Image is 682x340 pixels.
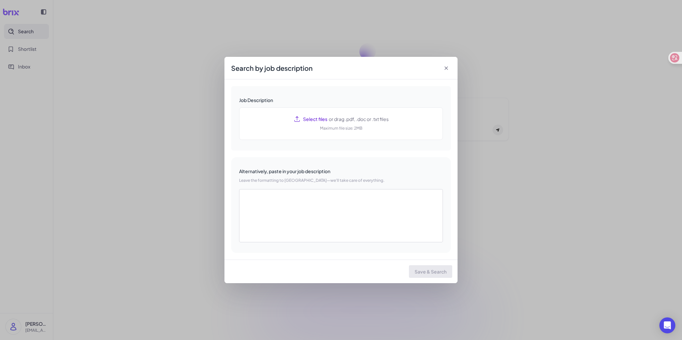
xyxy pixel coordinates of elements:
[231,63,313,73] span: Search by job description
[239,168,443,174] div: Alternatively, paste in your job description
[239,177,443,184] p: Leave the formatting to [GEOGRAPHIC_DATA]—we'll take care of everything.
[303,116,327,122] span: Select files
[239,97,443,103] div: Job Description
[659,317,675,333] div: Open Intercom Messenger
[327,116,389,122] span: or drag .pdf, .doc or .txt files
[320,125,362,132] div: Maximum file size: 2MB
